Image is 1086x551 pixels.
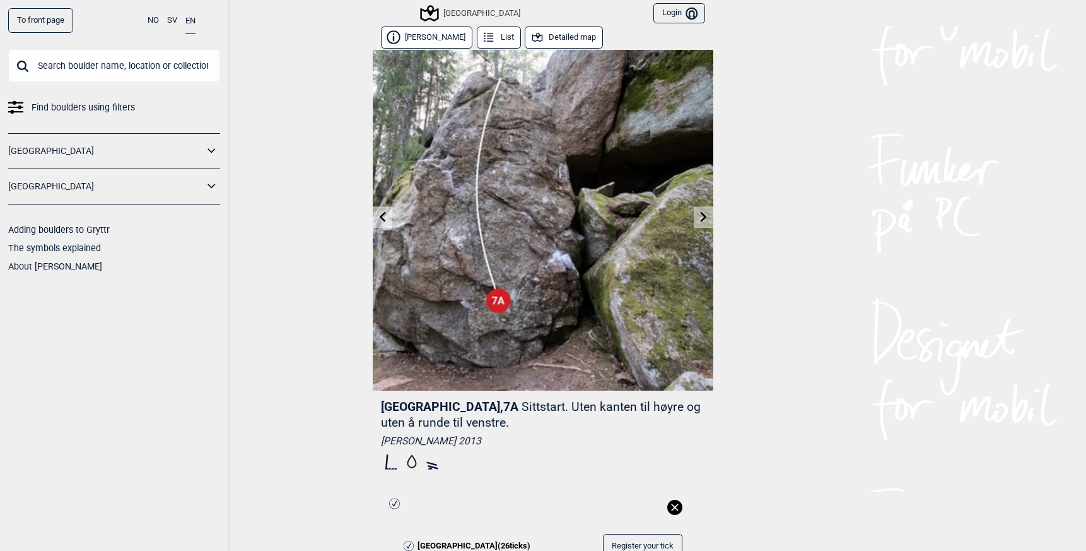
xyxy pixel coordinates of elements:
[381,400,518,414] span: [GEOGRAPHIC_DATA] , 7A
[8,142,204,160] a: [GEOGRAPHIC_DATA]
[8,177,204,196] a: [GEOGRAPHIC_DATA]
[381,435,705,447] div: [PERSON_NAME] 2013
[8,98,220,117] a: Find boulders using filters
[8,8,73,33] a: To front page
[8,243,101,253] a: The symbols explained
[167,8,177,33] button: SV
[373,50,713,391] img: Islas Canarias 200413
[8,225,110,235] a: Adding boulders to Gryttr
[525,27,603,49] button: Detailed map
[381,27,472,49] button: [PERSON_NAME]
[422,6,520,21] div: [GEOGRAPHIC_DATA]
[612,542,674,551] span: Register your tick
[32,98,135,117] span: Find boulders using filters
[8,261,102,271] a: About [PERSON_NAME]
[185,8,196,34] button: EN
[477,27,521,49] button: List
[8,49,220,82] input: Search boulder name, location or collection
[148,8,159,33] button: NO
[653,3,705,24] button: Login
[381,400,701,430] p: Sittstart. Uten kanten til høyre og uten å runde til venstre.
